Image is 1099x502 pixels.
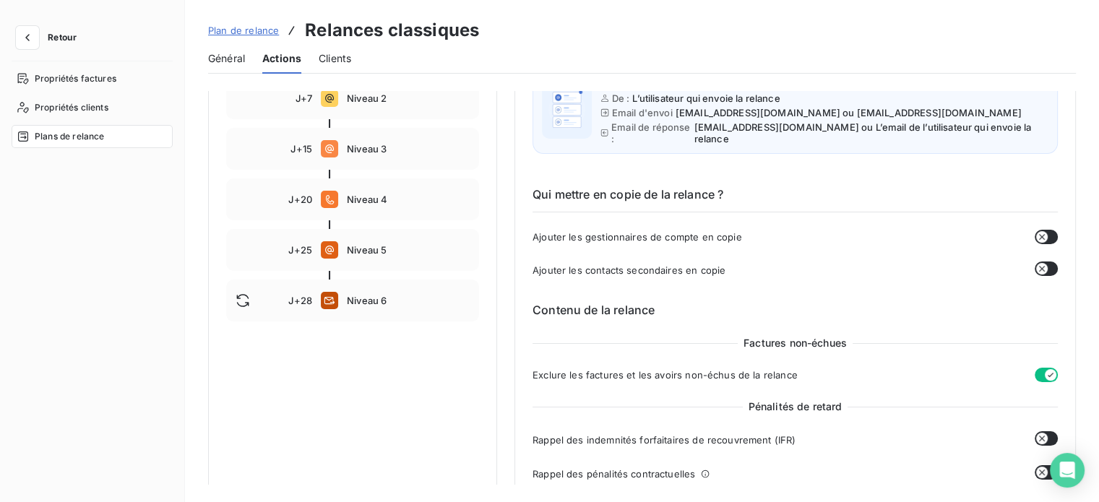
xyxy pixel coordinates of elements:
button: Retour [12,26,88,49]
div: Open Intercom Messenger [1050,453,1085,488]
a: Propriétés clients [12,96,173,119]
span: Email d'envoi [612,107,673,118]
span: Rappel des pénalités contractuelles [533,468,695,480]
span: Exclure les factures et les avoirs non-échus de la relance [533,369,798,381]
span: [EMAIL_ADDRESS][DOMAIN_NAME] ou [EMAIL_ADDRESS][DOMAIN_NAME] [676,107,1022,118]
span: Pénalités de retard [743,399,848,414]
span: J+7 [296,92,312,104]
span: Plan de relance [208,25,279,36]
span: Niveau 6 [347,295,470,306]
h6: Contenu de la relance [533,301,1058,319]
a: Plans de relance [12,125,173,148]
h3: Relances classiques [305,17,479,43]
h6: Qui mettre en copie de la relance ? [533,186,1058,212]
span: Actions [262,51,301,66]
span: Niveau 3 [347,143,470,155]
span: L’utilisateur qui envoie la relance [632,92,780,104]
span: De : [612,92,630,104]
a: Propriétés factures [12,67,173,90]
span: J+25 [288,244,312,256]
span: Clients [319,51,351,66]
span: J+20 [288,194,312,205]
span: Ajouter les gestionnaires de compte en copie [533,231,742,243]
span: Général [208,51,245,66]
span: Retour [48,33,77,42]
img: illustration helper email [545,87,589,133]
span: Plans de relance [35,130,104,143]
span: Propriétés factures [35,72,116,85]
span: Propriétés clients [35,101,108,114]
span: J+15 [290,143,312,155]
span: Niveau 5 [347,244,470,256]
span: Niveau 2 [347,92,470,104]
span: Ajouter les contacts secondaires en copie [533,264,725,276]
span: Niveau 4 [347,194,470,205]
span: Rappel des indemnités forfaitaires de recouvrement (IFR) [533,434,796,446]
a: Plan de relance [208,23,279,38]
span: Factures non-échues [738,336,853,350]
span: [EMAIL_ADDRESS][DOMAIN_NAME] ou L’email de l’utilisateur qui envoie la relance [694,121,1048,144]
span: Email de réponse : [611,121,691,144]
span: J+28 [288,295,312,306]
